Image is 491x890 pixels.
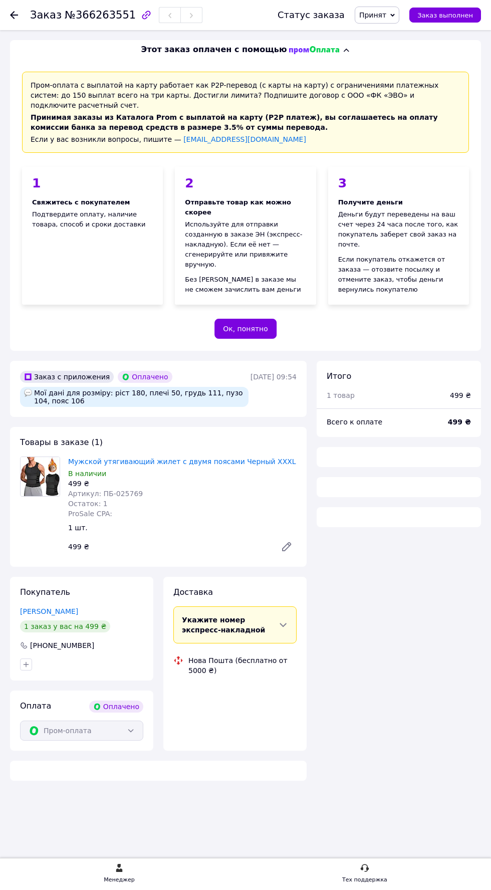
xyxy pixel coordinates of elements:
[68,458,296,466] a: Мужской утягивающий жилет с двумя поясами Черный ХXXL
[186,655,299,676] div: Нова Пошта (бесплатно от 5000 ₴)
[68,510,112,518] span: ProSale CPA:
[21,457,60,496] img: Мужской утягивающий жилет с двумя поясами Черный ХXXL
[31,113,438,131] span: Принимая заказы из Каталога Prom с выплатой на карту (P2P платеж), вы соглашаетесь на оплату коми...
[338,198,403,206] span: Получите деньги
[417,12,473,19] span: Заказ выполнен
[30,9,62,21] span: Заказ
[173,587,213,597] span: Доставка
[342,875,387,885] div: Тех поддержка
[64,540,273,554] div: 499 ₴
[32,198,130,206] span: Свяжитесь с покупателем
[450,390,471,400] div: 499 ₴
[31,134,460,144] div: Если у вас возникли вопросы, пишите —
[20,587,70,597] span: Покупатель
[141,44,287,56] span: Этот заказ оплачен с помощью
[338,255,459,295] div: Если покупатель откажется от заказа — отозвите посылку и отмените заказ, чтобы деньги вернулись п...
[104,875,134,885] div: Менеджер
[327,418,382,426] span: Всего к оплате
[327,391,355,399] span: 1 товар
[185,177,306,189] div: 2
[22,72,469,153] div: Пром-оплата с выплатой на карту работает как P2P-перевод (с карты на карту) с ограничениями плате...
[182,616,265,634] span: Укажите номер экспресс-накладной
[65,9,136,21] span: №366263551
[24,389,32,397] img: :speech_balloon:
[251,373,297,381] time: [DATE] 09:54
[185,275,306,295] div: Без [PERSON_NAME] в заказе мы не сможем зачислить вам деньги
[32,177,153,189] div: 1
[68,500,108,508] span: Остаток: 1
[278,10,345,20] div: Статус заказа
[29,640,95,650] div: [PHONE_NUMBER]
[89,701,143,713] div: Оплачено
[183,135,306,143] a: [EMAIL_ADDRESS][DOMAIN_NAME]
[68,470,106,478] span: В наличии
[327,371,351,381] span: Итого
[64,521,301,535] div: 1 шт.
[185,198,291,216] span: Отправьте товар как можно скорее
[20,620,110,632] div: 1 заказ у вас на 499 ₴
[20,437,103,447] span: Товары в заказе (1)
[409,8,481,23] button: Заказ выполнен
[68,490,143,498] span: Артикул: ПБ-025769
[338,177,459,189] div: 3
[118,371,172,383] div: Оплачено
[338,209,459,250] div: Деньги будут переведены на ваш счет через 24 часа после того, как покупатель заберет свой заказ н...
[185,219,306,270] div: Используйте для отправки созданную в заказе ЭН (экспресс-накладную). Если её нет — сгенерируйте и...
[359,11,386,19] span: Принят
[20,701,51,711] span: Оплата
[10,10,18,20] div: Вернуться назад
[448,418,471,426] b: 499 ₴
[22,167,163,305] div: Подтвердите оплату, наличие товара, способ и сроки доставки
[214,319,277,339] button: Ок, понятно
[68,479,297,489] div: 499 ₴
[20,371,114,383] div: Заказ с приложения
[20,387,249,407] div: Мої дані для розміру: ріст 180, плечі 50, грудь 111, пузо 104, пояс 106
[20,607,78,615] a: [PERSON_NAME]
[277,537,297,557] a: Редактировать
